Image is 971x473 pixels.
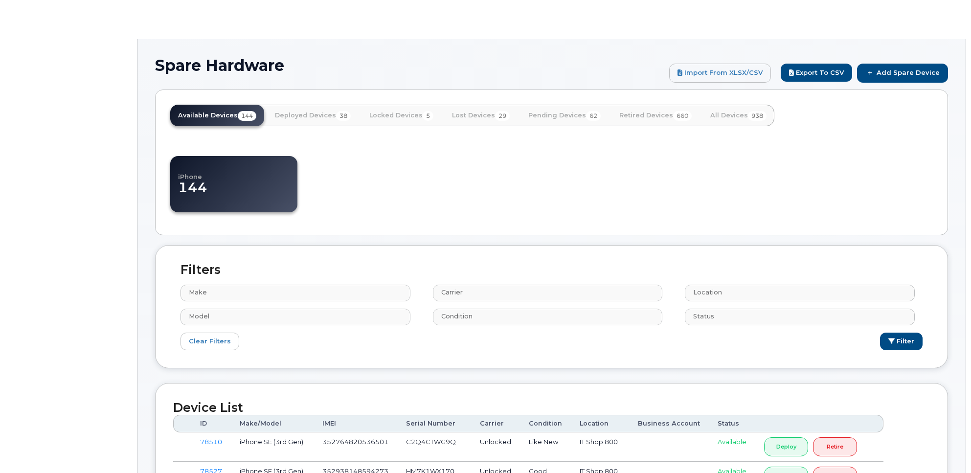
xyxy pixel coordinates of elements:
a: Lost Devices29 [444,105,518,126]
button: Export to CSV [781,64,852,82]
span: 62 [586,111,601,121]
th: IMEI [314,415,397,432]
th: Carrier [471,415,520,432]
a: Deploy [764,437,808,456]
span: 660 [673,111,692,121]
th: Condition [520,415,571,432]
a: Import from XLSX/CSV [669,64,771,82]
td: Unlocked [471,432,520,462]
button: Filter [880,333,923,351]
a: Pending Devices62 [520,105,609,126]
span: 938 [748,111,767,121]
td: 352764820536501 [314,432,397,462]
a: All Devices938 [702,105,774,126]
span: 38 [336,111,351,121]
h2: Device List [173,401,930,415]
dd: 144 [178,180,297,205]
a: Deployed Devices38 [267,105,359,126]
td: iPhone SE (3rd Gen) [231,432,314,462]
th: Business Account [629,415,709,432]
a: Available Devices144 [170,105,264,126]
a: 78510 [200,438,222,446]
th: Status [709,415,755,432]
h1: Spare Hardware [155,57,664,74]
th: ID [191,415,231,432]
td: C2Q4CTWG9Q [397,432,471,462]
td: Like New [520,432,571,462]
a: Add Spare Device [857,64,948,82]
h2: Filters [173,263,930,277]
a: Retired Devices660 [611,105,700,126]
a: Clear Filters [181,333,239,351]
a: Retire [813,437,857,456]
th: Make/Model [231,415,314,432]
td: IT Shop 800 [571,432,629,462]
span: 29 [495,111,510,121]
h4: iPhone [178,163,297,180]
th: Serial Number [397,415,471,432]
span: Available [718,438,746,446]
th: Location [571,415,629,432]
span: 5 [423,111,433,121]
a: Locked Devices5 [361,105,441,126]
span: 144 [238,111,256,121]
